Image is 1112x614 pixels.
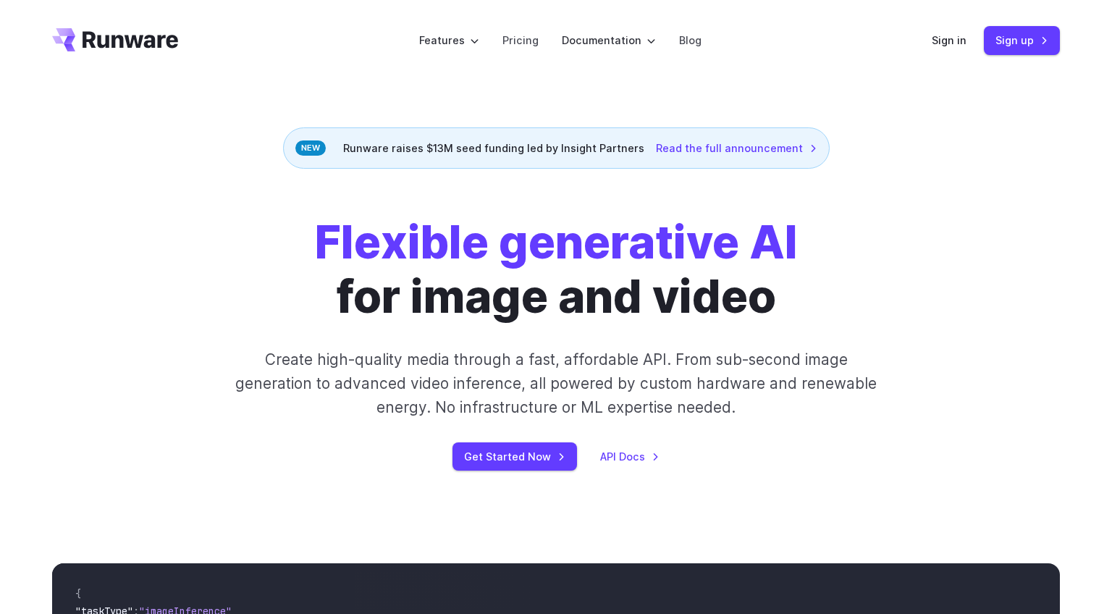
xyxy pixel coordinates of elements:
label: Features [419,32,479,49]
a: Blog [679,32,702,49]
a: Get Started Now [452,442,577,471]
a: Sign up [984,26,1060,54]
a: API Docs [600,448,660,465]
span: { [75,587,81,600]
label: Documentation [562,32,656,49]
a: Sign in [932,32,966,49]
h1: for image and video [315,215,798,324]
a: Read the full announcement [656,140,817,156]
p: Create high-quality media through a fast, affordable API. From sub-second image generation to adv... [234,348,879,420]
div: Runware raises $13M seed funding led by Insight Partners [283,127,830,169]
strong: Flexible generative AI [315,214,798,269]
a: Go to / [52,28,178,51]
a: Pricing [502,32,539,49]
